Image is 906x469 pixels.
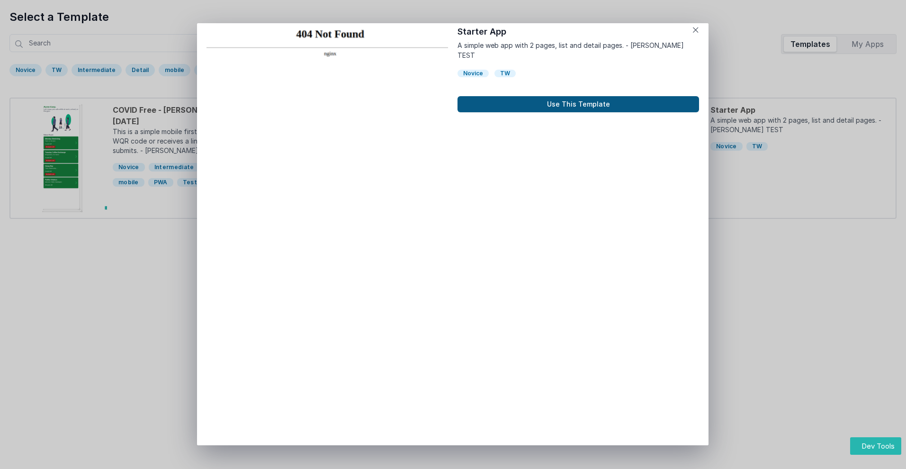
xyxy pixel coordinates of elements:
h1: Starter App [457,25,699,38]
button: Dev Tools [850,437,901,455]
div: Novice [457,70,489,77]
button: Use This Template [457,96,699,112]
p: A simple web app with 2 pages, list and detail pages. - [PERSON_NAME] TEST [457,40,699,60]
div: TW [494,70,516,77]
